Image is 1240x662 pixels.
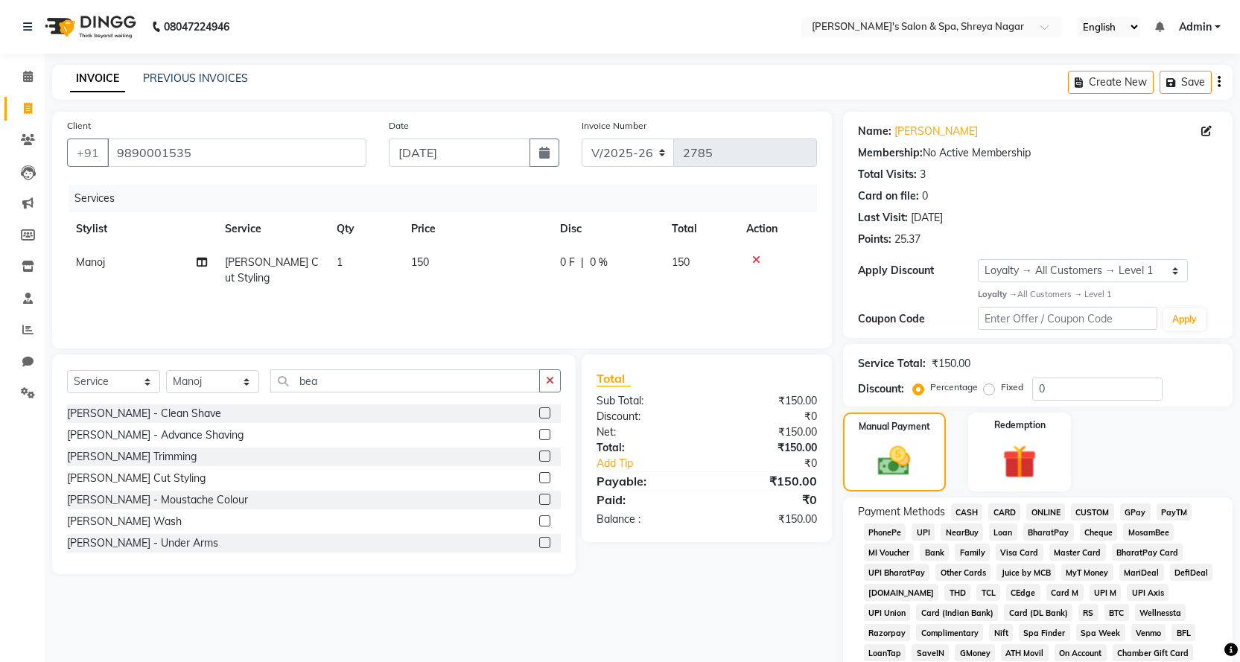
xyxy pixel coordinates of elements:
[864,544,915,561] span: MI Voucher
[858,381,904,397] div: Discount:
[858,311,978,327] div: Coupon Code
[581,255,584,270] span: |
[107,139,366,167] input: Search by Name/Mobile/Email/Code
[992,441,1047,483] img: _gift.svg
[585,424,707,440] div: Net:
[988,503,1020,521] span: CARD
[858,188,919,204] div: Card on file:
[911,210,943,226] div: [DATE]
[585,409,707,424] div: Discount:
[707,393,828,409] div: ₹150.00
[976,584,1000,601] span: TCL
[894,124,978,139] a: [PERSON_NAME]
[858,263,978,279] div: Apply Discount
[978,288,1218,301] div: All Customers → Level 1
[858,124,891,139] div: Name:
[707,512,828,527] div: ₹150.00
[164,6,229,48] b: 08047224946
[930,381,978,394] label: Percentage
[67,406,221,421] div: [PERSON_NAME] - Clean Shave
[551,212,663,246] th: Disc
[1160,71,1212,94] button: Save
[1170,564,1213,581] span: DefiDeal
[67,212,216,246] th: Stylist
[989,523,1017,541] span: Loan
[858,504,945,520] span: Payment Methods
[270,369,540,392] input: Search or Scan
[864,604,911,621] span: UPI Union
[1104,604,1129,621] span: BTC
[1131,624,1166,641] span: Venmo
[1127,584,1169,601] span: UPI Axis
[858,145,1218,161] div: No Active Membership
[1001,644,1049,661] span: ATH Movil
[864,624,911,641] span: Razorpay
[585,456,727,471] a: Add Tip
[328,212,402,246] th: Qty
[989,624,1013,641] span: Nift
[1055,644,1107,661] span: On Account
[590,255,608,270] span: 0 %
[663,212,737,246] th: Total
[920,167,926,182] div: 3
[67,139,109,167] button: +91
[994,418,1046,432] label: Redemption
[1068,71,1154,94] button: Create New
[1112,544,1183,561] span: BharatPay Card
[864,644,906,661] span: LoanTap
[707,472,828,490] div: ₹150.00
[1080,523,1118,541] span: Cheque
[1163,308,1206,331] button: Apply
[864,564,930,581] span: UPI BharatPay
[70,66,125,92] a: INVOICE
[1119,564,1164,581] span: MariDeal
[585,440,707,456] div: Total:
[978,307,1158,330] input: Enter Offer / Coupon Code
[707,409,828,424] div: ₹0
[402,212,551,246] th: Price
[672,255,690,269] span: 150
[1171,624,1195,641] span: BFL
[944,584,970,601] span: THD
[941,523,983,541] span: NearBuy
[922,188,928,204] div: 0
[955,644,995,661] span: GMoney
[597,371,631,386] span: Total
[935,564,991,581] span: Other Cards
[707,491,828,509] div: ₹0
[858,145,923,161] div: Membership:
[389,119,409,133] label: Date
[916,624,983,641] span: Complimentary
[67,535,218,551] div: [PERSON_NAME] - Under Arms
[411,255,429,269] span: 150
[225,255,319,284] span: [PERSON_NAME] Cut Styling
[67,471,206,486] div: [PERSON_NAME] Cut Styling
[858,210,908,226] div: Last Visit:
[38,6,140,48] img: logo
[912,523,935,541] span: UPI
[560,255,575,270] span: 0 F
[67,449,197,465] div: [PERSON_NAME] Trimming
[1076,624,1125,641] span: Spa Week
[920,544,949,561] span: Bank
[864,584,939,601] span: [DOMAIN_NAME]
[996,544,1043,561] span: Visa Card
[1006,584,1040,601] span: CEdge
[1026,503,1065,521] span: ONLINE
[858,167,917,182] div: Total Visits:
[916,604,998,621] span: Card (Indian Bank)
[585,512,707,527] div: Balance :
[894,232,921,247] div: 25.37
[864,523,906,541] span: PhonePe
[868,442,921,480] img: _cash.svg
[727,456,828,471] div: ₹0
[1004,604,1072,621] span: Card (DL Bank)
[1135,604,1186,621] span: Wellnessta
[67,492,248,508] div: [PERSON_NAME] - Moustache Colour
[67,514,182,529] div: [PERSON_NAME] Wash
[69,185,828,212] div: Services
[912,644,949,661] span: SaveIN
[582,119,646,133] label: Invoice Number
[1061,564,1113,581] span: MyT Money
[1123,523,1174,541] span: MosamBee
